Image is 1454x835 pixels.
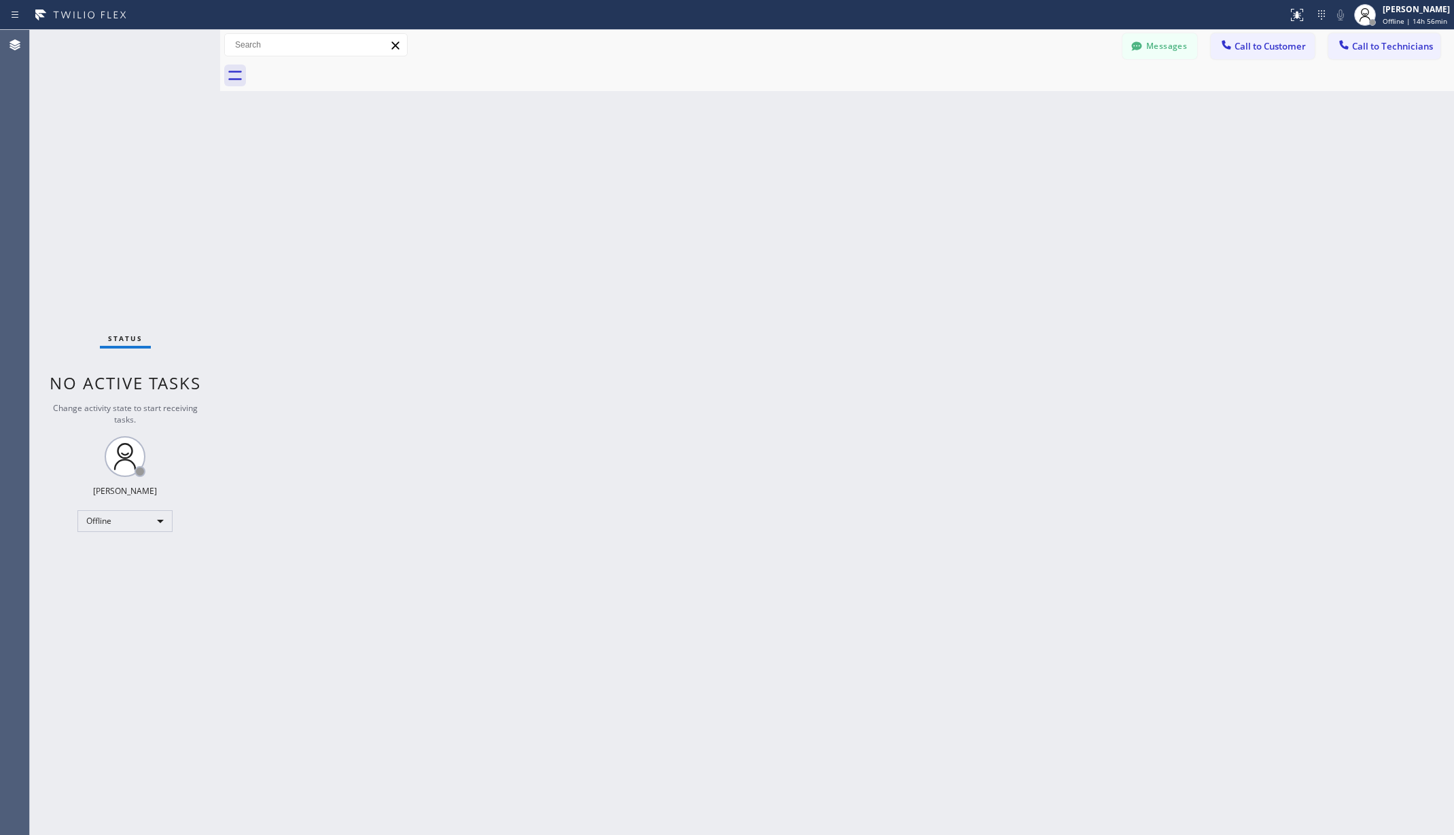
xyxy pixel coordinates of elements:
[53,402,198,425] span: Change activity state to start receiving tasks.
[1235,40,1306,52] span: Call to Customer
[1328,33,1440,59] button: Call to Technicians
[1383,16,1447,26] span: Offline | 14h 56min
[50,372,201,394] span: No active tasks
[1122,33,1197,59] button: Messages
[1383,3,1450,15] div: [PERSON_NAME]
[108,334,143,343] span: Status
[1331,5,1350,24] button: Mute
[225,34,407,56] input: Search
[93,485,157,497] div: [PERSON_NAME]
[1352,40,1433,52] span: Call to Technicians
[1211,33,1315,59] button: Call to Customer
[77,510,173,532] div: Offline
